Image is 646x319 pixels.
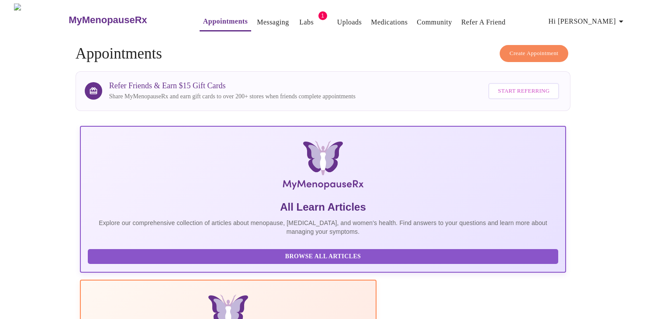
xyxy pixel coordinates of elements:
[318,11,327,20] span: 1
[498,86,549,96] span: Start Referring
[109,92,356,101] p: Share MyMenopauseRx and earn gift cards to over 200+ stores when friends complete appointments
[461,16,506,28] a: Refer a Friend
[293,14,321,31] button: Labs
[334,14,366,31] button: Uploads
[88,200,559,214] h5: All Learn Articles
[253,14,292,31] button: Messaging
[417,16,452,28] a: Community
[458,14,509,31] button: Refer a Friend
[88,218,559,236] p: Explore our comprehensive collection of articles about menopause, [MEDICAL_DATA], and women's hea...
[337,16,362,28] a: Uploads
[299,16,314,28] a: Labs
[97,251,550,262] span: Browse All Articles
[88,252,561,260] a: Browse All Articles
[367,14,411,31] button: Medications
[69,14,147,26] h3: MyMenopauseRx
[68,5,182,35] a: MyMenopauseRx
[88,249,559,264] button: Browse All Articles
[371,16,408,28] a: Medications
[510,49,559,59] span: Create Appointment
[545,13,630,30] button: Hi [PERSON_NAME]
[549,15,626,28] span: Hi [PERSON_NAME]
[413,14,456,31] button: Community
[486,79,561,104] a: Start Referring
[161,141,485,193] img: MyMenopauseRx Logo
[500,45,569,62] button: Create Appointment
[257,16,289,28] a: Messaging
[200,13,251,31] button: Appointments
[76,45,571,62] h4: Appointments
[109,81,356,90] h3: Refer Friends & Earn $15 Gift Cards
[14,3,68,36] img: MyMenopauseRx Logo
[203,15,248,28] a: Appointments
[488,83,559,99] button: Start Referring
